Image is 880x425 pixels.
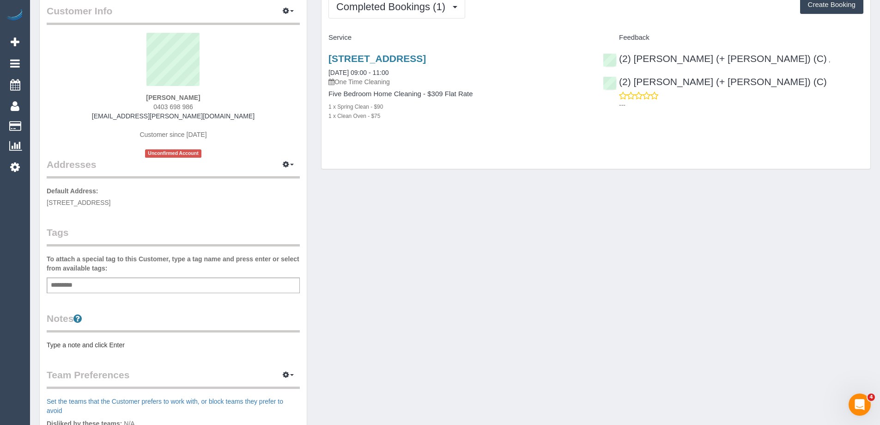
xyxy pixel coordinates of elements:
[328,77,589,86] p: One Time Cleaning
[47,368,300,389] legend: Team Preferences
[47,340,300,350] pre: Type a note and click Enter
[153,103,193,111] span: 0403 698 986
[328,90,589,98] h4: Five Bedroom Home Cleaning - $309 Flat Rate
[619,100,863,110] p: ---
[336,1,450,12] span: Completed Bookings (1)
[328,113,380,119] small: 1 x Clean Oven - $75
[47,254,300,273] label: To attach a special tag to this Customer, type a tag name and press enter or select from availabl...
[328,69,388,76] a: [DATE] 09:00 - 11:00
[47,186,98,196] label: Default Address:
[868,394,875,401] span: 4
[47,199,110,206] span: [STREET_ADDRESS]
[145,149,201,157] span: Unconfirmed Account
[47,398,283,414] a: Set the teams that the Customer prefers to work with, or block teams they prefer to avoid
[328,53,426,64] a: [STREET_ADDRESS]
[6,9,24,22] img: Automaid Logo
[328,104,383,110] small: 1 x Spring Clean - $90
[47,226,300,246] legend: Tags
[829,56,831,63] span: ,
[92,112,255,120] a: [EMAIL_ADDRESS][PERSON_NAME][DOMAIN_NAME]
[849,394,871,416] iframe: Intercom live chat
[146,94,200,101] strong: [PERSON_NAME]
[47,4,300,25] legend: Customer Info
[603,76,827,87] a: (2) [PERSON_NAME] (+ [PERSON_NAME]) (C)
[140,131,206,138] span: Customer since [DATE]
[603,53,827,64] a: (2) [PERSON_NAME] (+ [PERSON_NAME]) (C)
[47,312,300,333] legend: Notes
[603,34,863,42] h4: Feedback
[328,34,589,42] h4: Service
